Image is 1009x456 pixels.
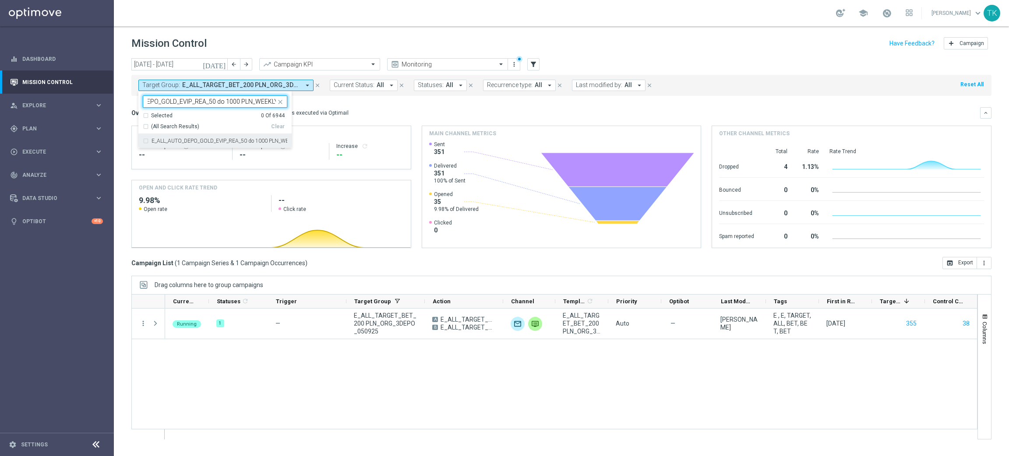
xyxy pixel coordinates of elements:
[95,194,103,202] i: keyboard_arrow_right
[826,319,845,327] div: 05 Sep 2025, Friday
[487,81,533,89] span: Recurrence type:
[139,184,217,192] h4: OPEN AND CLICK RATE TREND
[175,259,177,267] span: (
[624,81,632,89] span: All
[973,8,983,18] span: keyboard_arrow_down
[563,312,601,335] span: E_ALL_TARGET_BET_200 PLN_ORG_3DEPO_050925
[616,298,637,305] span: Priority
[22,103,95,108] span: Explore
[467,81,475,90] button: close
[95,101,103,109] i: keyboard_arrow_right
[765,228,787,242] div: 0
[10,217,18,225] i: lightbulb
[10,171,95,179] div: Analyze
[446,81,453,89] span: All
[334,81,374,89] span: Current Status:
[10,125,103,132] div: gps_fixed Plan keyboard_arrow_right
[276,97,283,104] button: close
[243,61,249,67] i: arrow_forward
[721,298,751,305] span: Last Modified By
[981,260,988,267] i: more_vert
[441,323,496,331] span: E_ALL_TARGET_BET_200 PLN_ORG_TESTB_3DEPO_050925
[132,309,165,339] div: Press SPACE to select this row.
[556,81,564,90] button: close
[142,81,180,89] span: Target Group:
[960,80,984,89] button: Reset All
[173,298,194,305] span: Current Status
[10,148,95,156] div: Execute
[177,321,197,327] span: Running
[434,226,452,234] span: 0
[905,318,917,329] button: 355
[765,182,787,196] div: 0
[829,148,984,155] div: Rate Trend
[173,319,201,328] colored-tag: Running
[798,159,819,173] div: 1.13%
[242,298,249,305] i: refresh
[646,82,653,88] i: close
[933,298,963,305] span: Control Customers
[10,47,103,70] div: Dashboard
[155,281,263,288] span: Drag columns here to group campaigns
[931,7,984,20] a: [PERSON_NAME]keyboard_arrow_down
[434,191,479,198] span: Opened
[10,172,103,179] button: track_changes Analyze keyboard_arrow_right
[511,317,525,331] img: Optimail
[398,81,406,90] button: close
[10,148,18,156] i: play_circle_outline
[165,309,978,339] div: Press SPACE to select this row.
[429,130,496,137] h4: Main channel metrics
[22,172,95,178] span: Analyze
[10,210,103,233] div: Optibot
[510,59,519,70] button: more_vert
[798,148,819,155] div: Rate
[261,112,285,119] div: 0 Of 6944
[635,81,643,89] i: arrow_drop_down
[131,109,159,117] h3: Overview:
[139,195,264,206] h2: 9.98%
[434,177,466,184] span: 100% of Sent
[616,320,629,327] span: Auto
[977,257,991,269] button: more_vert
[10,102,95,109] div: Explore
[22,126,95,131] span: Plan
[354,298,391,305] span: Target Group
[144,206,167,213] span: Open rate
[980,107,991,119] button: keyboard_arrow_down
[399,82,405,88] i: close
[773,312,811,335] span: E , E, TARGET, ALL, BET, BET, BET
[138,112,292,148] ng-dropdown-panel: Options list
[131,58,228,70] input: Select date range
[511,298,534,305] span: Channel
[314,81,321,90] button: close
[240,150,322,160] div: --
[981,322,988,344] span: Columns
[177,259,305,267] span: 1 Campaign Series & 1 Campaign Occurrences
[798,205,819,219] div: 0%
[719,205,754,219] div: Unsubscribed
[10,70,103,94] div: Mission Control
[434,206,479,213] span: 9.98% of Delivered
[669,298,689,305] span: Optibot
[511,61,518,68] i: more_vert
[263,60,272,69] i: trending_up
[586,298,593,305] i: refresh
[468,82,474,88] i: close
[765,148,787,155] div: Total
[880,298,900,305] span: Targeted Customers
[361,143,368,150] button: refresh
[139,319,147,327] button: more_vert
[10,102,18,109] i: person_search
[434,219,452,226] span: Clicked
[354,312,417,335] span: E_ALL_TARGET_BET_200 PLN_ORG_3DEPO_050925
[572,80,646,91] button: Last modified by: All arrow_drop_down
[10,79,103,86] div: Mission Control
[151,112,173,119] div: Selected
[387,58,508,70] ng-select: Monitoring
[279,195,404,206] h2: --
[858,8,868,18] span: school
[557,82,563,88] i: close
[377,81,384,89] span: All
[10,194,95,202] div: Data Studio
